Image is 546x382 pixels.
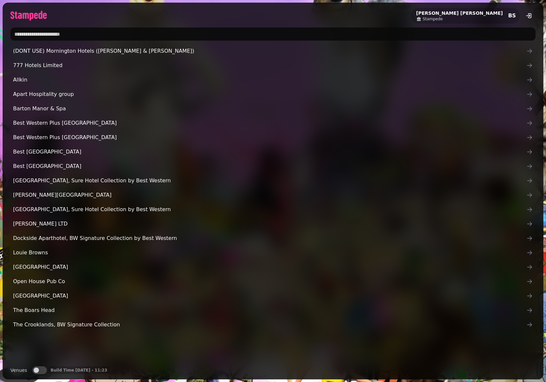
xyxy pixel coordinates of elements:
span: Best Western Plus [GEOGRAPHIC_DATA] [13,134,526,141]
span: 777 Hotels Limited [13,62,526,69]
a: Open House Pub Co [10,275,536,288]
a: Stampede [416,16,503,22]
span: (DONT USE) Mornington Hotels ([PERSON_NAME] & [PERSON_NAME]) [13,47,526,55]
a: Apart Hospitality group [10,88,536,101]
a: 777 Hotels Limited [10,59,536,72]
span: Best Western Plus [GEOGRAPHIC_DATA] [13,119,526,127]
span: Dockside Aparthotel, BW Signature Collection by Best Western [13,234,526,242]
span: [PERSON_NAME][GEOGRAPHIC_DATA] [13,191,526,199]
a: Allkin [10,73,536,86]
a: Louie Browns [10,246,536,259]
span: [GEOGRAPHIC_DATA] [13,263,526,271]
a: Barton Manor & Spa [10,102,536,115]
a: [GEOGRAPHIC_DATA], Sure Hotel Collection by Best Western [10,203,536,216]
button: logout [522,9,536,22]
a: Best Western Plus [GEOGRAPHIC_DATA] [10,131,536,144]
span: Allkin [13,76,526,84]
p: Build Time [DATE] - 11:23 [51,368,107,373]
a: [PERSON_NAME][GEOGRAPHIC_DATA] [10,189,536,202]
a: [GEOGRAPHIC_DATA] [10,289,536,302]
span: The Crooklands, BW Signature Collection [13,321,526,329]
span: The Boars Head [13,306,526,314]
span: [PERSON_NAME] LTD [13,220,526,228]
span: Stampede [423,16,443,22]
span: Louie Browns [13,249,526,257]
span: [GEOGRAPHIC_DATA] [13,292,526,300]
a: Best [GEOGRAPHIC_DATA] [10,160,536,173]
label: Venues [10,366,27,374]
a: [GEOGRAPHIC_DATA], Sure Hotel Collection by Best Western [10,174,536,187]
img: logo [10,11,47,21]
span: Best [GEOGRAPHIC_DATA] [13,148,526,156]
a: Best [GEOGRAPHIC_DATA] [10,145,536,158]
a: [GEOGRAPHIC_DATA] [10,261,536,274]
span: Open House Pub Co [13,278,526,285]
a: (DONT USE) Mornington Hotels ([PERSON_NAME] & [PERSON_NAME]) [10,45,536,58]
span: [GEOGRAPHIC_DATA], Sure Hotel Collection by Best Western [13,177,526,185]
span: BS [508,13,516,18]
a: [PERSON_NAME] LTD [10,217,536,230]
a: The Boars Head [10,304,536,317]
a: The Crooklands, BW Signature Collection [10,318,536,331]
span: Barton Manor & Spa [13,105,526,113]
a: Dockside Aparthotel, BW Signature Collection by Best Western [10,232,536,245]
span: Apart Hospitality group [13,90,526,98]
h2: [PERSON_NAME] [PERSON_NAME] [416,10,503,16]
span: [GEOGRAPHIC_DATA], Sure Hotel Collection by Best Western [13,206,526,213]
span: Best [GEOGRAPHIC_DATA] [13,162,526,170]
a: Best Western Plus [GEOGRAPHIC_DATA] [10,117,536,130]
